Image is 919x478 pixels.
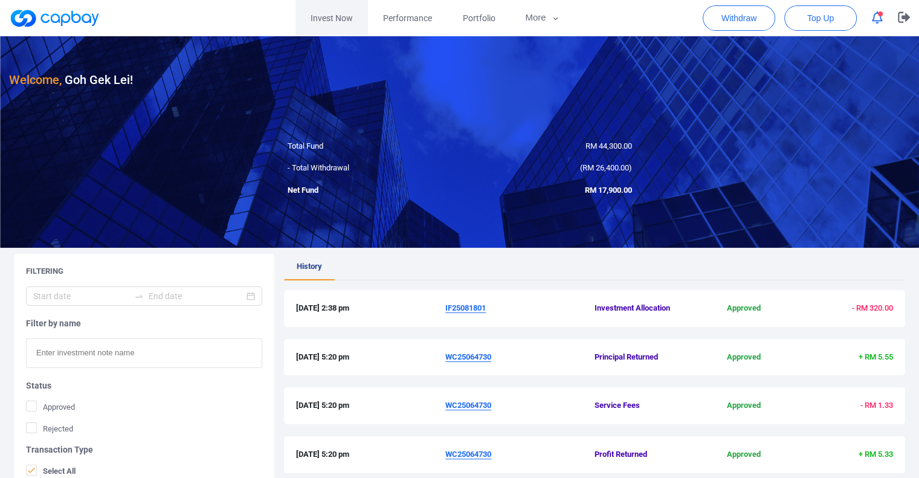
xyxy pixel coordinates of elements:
[460,162,641,175] div: ( )
[694,302,794,315] span: Approved
[585,186,632,195] span: RM 17,900.00
[26,266,63,277] h5: Filtering
[462,11,495,25] span: Portfolio
[852,303,893,312] span: - RM 320.00
[859,352,893,361] span: + RM 5.55
[26,444,262,455] h5: Transaction Type
[296,448,445,461] span: [DATE] 5:20 pm
[595,399,694,412] span: Service Fees
[134,291,144,301] span: swap-right
[26,401,75,413] span: Approved
[26,338,262,368] input: Enter investment note name
[9,70,133,89] h3: Goh Gek Lei !
[595,351,694,364] span: Principal Returned
[26,380,262,391] h5: Status
[694,448,794,461] span: Approved
[296,399,445,412] span: [DATE] 5:20 pm
[26,465,76,477] span: Select All
[595,448,694,461] span: Profit Returned
[445,401,491,410] u: WC25064730
[134,291,144,301] span: to
[445,352,491,361] u: WC25064730
[807,12,834,24] span: Top Up
[859,450,893,459] span: + RM 5.33
[26,422,73,434] span: Rejected
[383,11,432,25] span: Performance
[703,5,775,31] button: Withdraw
[582,163,629,172] span: RM 26,400.00
[33,289,129,303] input: Start date
[279,162,460,175] div: - Total Withdrawal
[279,184,460,197] div: Net Fund
[9,73,62,87] span: Welcome,
[149,289,245,303] input: End date
[445,450,491,459] u: WC25064730
[585,141,632,150] span: RM 44,300.00
[279,140,460,153] div: Total Fund
[860,401,893,410] span: - RM 1.33
[694,351,794,364] span: Approved
[26,318,262,329] h5: Filter by name
[784,5,857,31] button: Top Up
[296,302,445,315] span: [DATE] 2:38 pm
[445,303,486,312] u: IF25081801
[297,262,322,271] span: History
[296,351,445,364] span: [DATE] 5:20 pm
[595,302,694,315] span: Investment Allocation
[694,399,794,412] span: Approved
